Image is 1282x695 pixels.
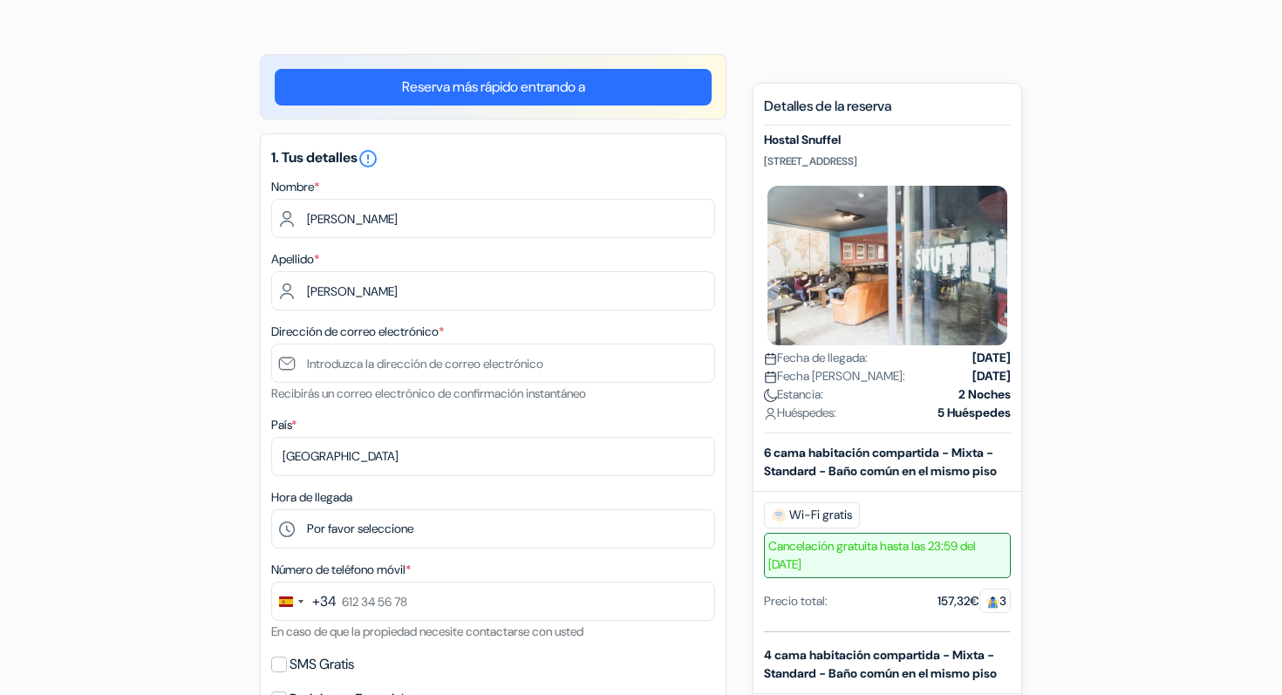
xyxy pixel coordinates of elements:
input: Ingrese el nombre [271,199,715,238]
small: En caso de que la propiedad necesite contactarse con usted [271,623,583,639]
button: Change country, selected Spain (+34) [272,583,337,620]
span: 3 [979,589,1011,613]
img: moon.svg [764,389,777,402]
label: País [271,416,297,434]
small: Recibirás un correo electrónico de confirmación instantáneo [271,385,586,401]
b: 4 cama habitación compartida - Mixta - Standard - Baño común en el mismo piso [764,647,997,681]
input: Introduzca la dirección de correo electrónico [271,344,715,383]
p: [STREET_ADDRESS] [764,154,1011,168]
strong: 2 Noches [958,385,1011,404]
img: calendar.svg [764,371,777,384]
div: 157,32€ [938,592,1011,610]
b: 6 cama habitación compartida - Mixta - Standard - Baño común en el mismo piso [764,445,997,479]
a: error_outline [358,148,378,167]
a: Reserva más rápido entrando a [275,69,712,106]
strong: [DATE] [972,349,1011,367]
strong: [DATE] [972,367,1011,385]
img: user_icon.svg [764,407,777,420]
h5: Detalles de la reserva [764,98,1011,126]
img: calendar.svg [764,352,777,365]
label: Hora de llegada [271,488,352,507]
div: +34 [312,591,337,612]
span: Huéspedes: [764,404,836,422]
h5: 1. Tus detalles [271,148,715,169]
img: guest.svg [986,596,999,609]
input: Introduzca el apellido [271,271,715,310]
label: Nombre [271,178,319,196]
h5: Hostal Snuffel [764,133,1011,147]
strong: 5 Huéspedes [938,404,1011,422]
label: Número de teléfono móvil [271,561,411,579]
input: 612 34 56 78 [271,582,715,621]
span: Cancelación gratuita hasta las 23:59 del [DATE] [764,533,1011,578]
label: SMS Gratis [290,652,354,677]
span: Fecha de llegada: [764,349,868,367]
span: Fecha [PERSON_NAME]: [764,367,905,385]
div: Precio total: [764,592,828,610]
label: Apellido [271,250,319,269]
span: Wi-Fi gratis [764,502,860,528]
img: free_wifi.svg [772,508,786,522]
label: Dirección de correo electrónico [271,323,444,341]
i: error_outline [358,148,378,169]
span: Estancia: [764,385,823,404]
